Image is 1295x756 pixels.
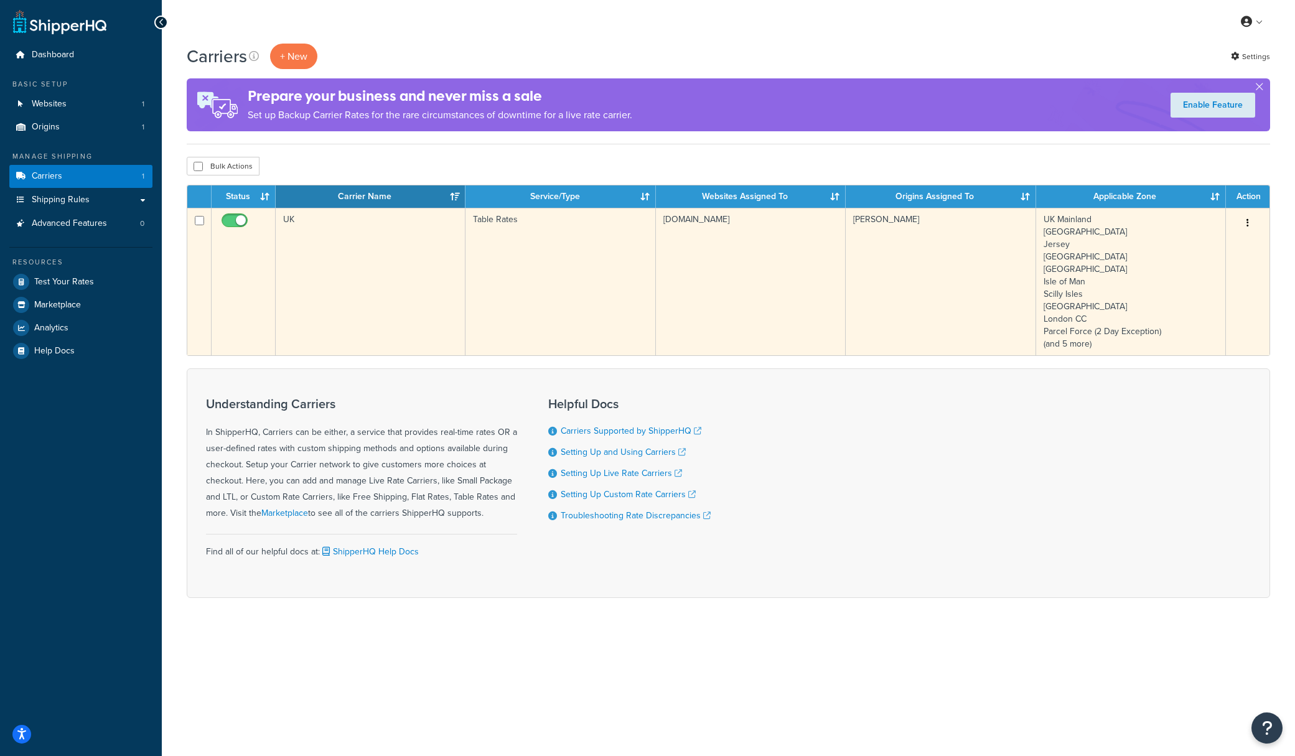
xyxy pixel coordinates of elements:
li: Carriers [9,165,152,188]
a: Analytics [9,317,152,339]
span: 1 [142,122,144,133]
th: Websites Assigned To: activate to sort column ascending [656,185,846,208]
span: Advanced Features [32,218,107,229]
a: Setting Up Live Rate Carriers [561,467,682,480]
a: Advanced Features 0 [9,212,152,235]
a: Test Your Rates [9,271,152,293]
th: Action [1226,185,1269,208]
span: 0 [140,218,144,229]
h3: Helpful Docs [548,397,711,411]
div: Manage Shipping [9,151,152,162]
a: Marketplace [261,506,308,520]
span: Origins [32,122,60,133]
li: Advanced Features [9,212,152,235]
a: Origins 1 [9,116,152,139]
span: Carriers [32,171,62,182]
a: Carriers 1 [9,165,152,188]
button: Bulk Actions [187,157,259,175]
a: Enable Feature [1171,93,1255,118]
a: Setting Up Custom Rate Carriers [561,488,696,501]
span: Help Docs [34,346,75,357]
a: Shipping Rules [9,189,152,212]
span: Test Your Rates [34,277,94,287]
h4: Prepare your business and never miss a sale [248,86,632,106]
td: UK Mainland [GEOGRAPHIC_DATA] Jersey [GEOGRAPHIC_DATA] [GEOGRAPHIC_DATA] Isle of Man Scilly Isles... [1036,208,1226,355]
a: Marketplace [9,294,152,316]
div: Find all of our helpful docs at: [206,534,517,560]
td: Table Rates [465,208,655,355]
span: 1 [142,99,144,110]
img: ad-rules-rateshop-fe6ec290ccb7230408bd80ed9643f0289d75e0ffd9eb532fc0e269fcd187b520.png [187,78,248,131]
th: Applicable Zone: activate to sort column ascending [1036,185,1226,208]
th: Carrier Name: activate to sort column ascending [276,185,465,208]
button: + New [270,44,317,69]
button: Open Resource Center [1251,712,1283,744]
span: Shipping Rules [32,195,90,205]
a: Help Docs [9,340,152,362]
th: Status: activate to sort column ascending [212,185,276,208]
li: Origins [9,116,152,139]
a: Setting Up and Using Carriers [561,446,686,459]
li: Websites [9,93,152,116]
a: Dashboard [9,44,152,67]
div: Basic Setup [9,79,152,90]
span: Analytics [34,323,68,334]
td: UK [276,208,465,355]
p: Set up Backup Carrier Rates for the rare circumstances of downtime for a live rate carrier. [248,106,632,124]
a: ShipperHQ Help Docs [320,545,419,558]
td: [PERSON_NAME] [846,208,1036,355]
h3: Understanding Carriers [206,397,517,411]
div: In ShipperHQ, Carriers can be either, a service that provides real-time rates OR a user-defined r... [206,397,517,521]
a: Settings [1231,48,1270,65]
a: Troubleshooting Rate Discrepancies [561,509,711,522]
a: Websites 1 [9,93,152,116]
span: 1 [142,171,144,182]
td: [DOMAIN_NAME] [656,208,846,355]
span: Dashboard [32,50,74,60]
h1: Carriers [187,44,247,68]
span: Websites [32,99,67,110]
div: Resources [9,257,152,268]
a: Carriers Supported by ShipperHQ [561,424,701,437]
th: Origins Assigned To: activate to sort column ascending [846,185,1036,208]
th: Service/Type: activate to sort column ascending [465,185,655,208]
span: Marketplace [34,300,81,310]
a: ShipperHQ Home [13,9,106,34]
